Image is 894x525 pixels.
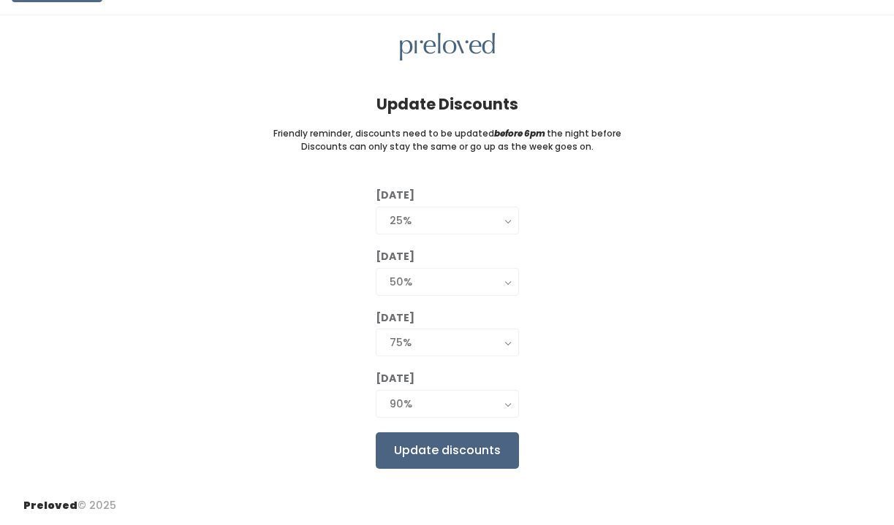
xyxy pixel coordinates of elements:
[23,498,77,513] span: Preloved
[376,371,414,386] label: [DATE]
[376,188,414,203] label: [DATE]
[273,127,621,140] small: Friendly reminder, discounts need to be updated the night before
[376,310,414,326] label: [DATE]
[23,486,116,513] div: © 2025
[376,390,519,418] button: 90%
[390,396,505,412] div: 90%
[301,140,594,153] small: Discounts can only stay the same or go up as the week goes on.
[376,432,519,469] input: Update discounts
[376,249,414,264] label: [DATE]
[376,329,519,356] button: 75%
[376,96,518,112] h4: Update Discounts
[376,207,519,234] button: 25%
[390,212,505,229] div: 25%
[400,33,495,61] img: preloved logo
[390,274,505,290] div: 50%
[494,127,545,139] i: before 6pm
[376,268,519,296] button: 50%
[390,334,505,350] div: 75%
